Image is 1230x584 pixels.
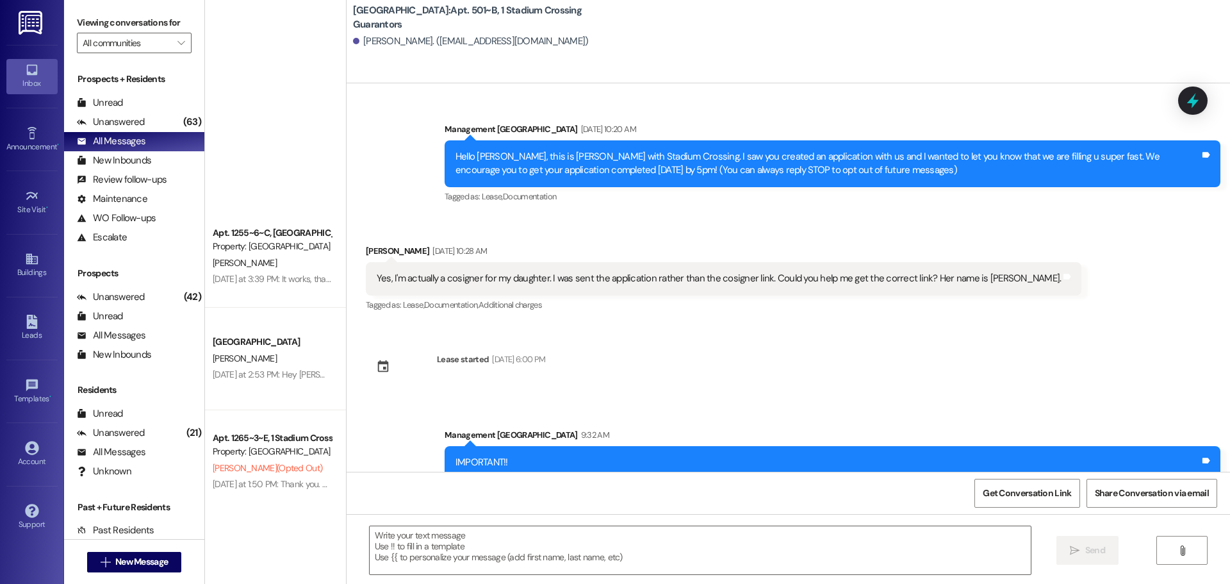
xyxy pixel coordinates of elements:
div: Maintenance [77,192,147,206]
div: IMPORTANT!! This is a notice of future entry. We will be testing the fire alarm and security syst... [455,456,1200,511]
i:  [101,557,110,567]
div: Unanswered [77,426,145,440]
a: Inbox [6,59,58,94]
span: New Message [115,555,168,569]
div: Tagged as: [366,296,1082,314]
input: All communities [83,33,171,53]
div: All Messages [77,329,145,342]
div: All Messages [77,446,145,459]
div: 9:32 AM [578,428,609,442]
div: [PERSON_NAME]. ([EMAIL_ADDRESS][DOMAIN_NAME]) [353,35,589,48]
span: Documentation , [424,299,479,310]
div: Lease started [437,353,489,366]
div: WO Follow-ups [77,212,156,225]
div: Unread [77,310,123,323]
div: Escalate [77,231,127,244]
div: [DATE] at 2:53 PM: Hey [PERSON_NAME] could you please move your car to your assigned parking stal... [213,369,804,380]
div: (42) [181,287,204,307]
div: Tagged as: [445,187,1220,206]
span: • [46,203,48,212]
div: Yes, I'm actually a cosigner for my daughter. I was sent the application rather than the cosigner... [377,272,1062,285]
span: [PERSON_NAME] (Opted Out) [213,462,322,474]
div: Hello [PERSON_NAME], this is [PERSON_NAME] with Stadium Crossing. I saw you created an applicatio... [455,150,1200,178]
div: New Inbounds [77,154,151,167]
a: Templates • [6,374,58,409]
span: [PERSON_NAME] [213,353,277,364]
div: Unanswered [77,290,145,304]
div: Residents [64,383,204,397]
div: [DATE] 6:00 PM [489,353,545,366]
div: Property: [GEOGRAPHIC_DATA] [213,445,331,458]
div: New Inbounds [77,348,151,362]
div: Unread [77,96,123,110]
span: • [57,140,59,149]
label: Viewing conversations for [77,13,192,33]
span: Send [1085,544,1105,557]
div: (21) [183,423,204,443]
div: Review follow-ups [77,173,167,187]
b: [GEOGRAPHIC_DATA]: Apt. 501~B, 1 Stadium Crossing Guarantors [353,4,609,31]
button: Get Conversation Link [974,479,1079,508]
span: Documentation [503,191,557,202]
div: Management [GEOGRAPHIC_DATA] [445,428,1220,446]
div: [DATE] at 1:50 PM: Thank you. You will no longer receive texts from this thread. Please reply wit... [213,478,853,490]
div: Property: [GEOGRAPHIC_DATA] [213,240,331,253]
div: Unknown [77,465,131,478]
div: Management [GEOGRAPHIC_DATA] [445,122,1220,140]
i:  [1177,546,1187,556]
i:  [177,38,184,48]
a: Account [6,437,58,472]
button: Share Conversation via email [1086,479,1217,508]
div: Prospects + Residents [64,72,204,86]
div: [DATE] 10:20 AM [578,122,636,136]
span: • [49,392,51,401]
div: [GEOGRAPHIC_DATA] [213,335,331,349]
div: [DATE] 10:28 AM [429,244,487,258]
a: Buildings [6,248,58,283]
a: Site Visit • [6,185,58,220]
span: [PERSON_NAME] [213,257,277,269]
div: Past + Future Residents [64,501,204,514]
a: Leads [6,311,58,346]
span: Share Conversation via email [1095,487,1209,500]
div: Past Residents [77,524,154,537]
div: [PERSON_NAME] [366,244,1082,262]
span: Lease , [403,299,424,310]
div: (63) [180,112,204,132]
div: Prospects [64,267,204,280]
div: Unread [77,407,123,421]
span: Get Conversation Link [983,487,1071,500]
span: Additional charges [479,299,542,310]
div: Unanswered [77,115,145,129]
i:  [1070,546,1079,556]
div: [DATE] at 3:39 PM: It works, thanks! [213,273,341,285]
span: Lease , [482,191,503,202]
a: Support [6,500,58,535]
div: Apt. 1255~6~C, [GEOGRAPHIC_DATA] [213,226,331,240]
div: Apt. 1265~3~E, 1 Stadium Crossing Guarantors [213,431,331,445]
div: All Messages [77,135,145,148]
button: Send [1056,536,1119,565]
img: ResiDesk Logo [19,11,45,35]
button: New Message [87,552,182,572]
